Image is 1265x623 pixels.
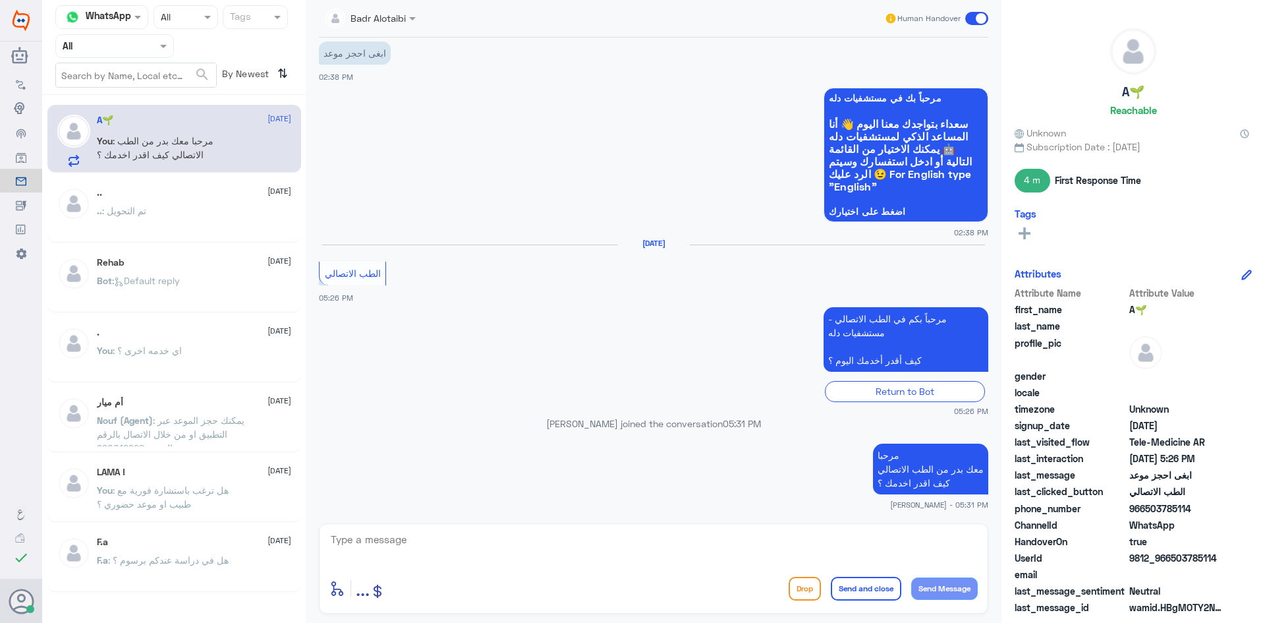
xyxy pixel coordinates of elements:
span: ... [356,576,370,600]
span: signup_date [1015,419,1127,432]
span: search [194,67,210,82]
span: : Default reply [112,275,180,286]
span: First Response Time [1055,173,1141,187]
img: whatsapp.png [63,7,82,27]
span: UserId [1015,551,1127,565]
span: gender [1015,369,1127,383]
button: search [194,64,210,86]
span: [DATE] [267,395,291,407]
span: : مرحبا معك بدر من الطب الاتصالي كيف اقدر اخدمك ؟ [97,135,213,160]
img: defaultAdmin.png [57,257,90,290]
img: defaultAdmin.png [57,537,90,570]
span: الطب الاتصالي [325,268,381,279]
h6: Tags [1015,208,1036,220]
span: [DATE] [267,325,291,337]
span: You [97,345,113,356]
span: ابغى احجز موعد [1129,468,1225,482]
span: Attribute Name [1015,286,1127,300]
span: last_name [1015,319,1127,333]
span: الطب الاتصالي [1129,485,1225,498]
h6: Attributes [1015,268,1061,280]
span: last_visited_flow [1015,435,1127,449]
span: You [97,485,113,496]
span: By Newest [217,63,272,89]
span: last_clicked_button [1015,485,1127,498]
span: Unknown [1129,402,1225,416]
span: last_message_sentiment [1015,584,1127,598]
span: 4 m [1015,169,1050,193]
img: defaultAdmin.png [1111,29,1156,74]
span: Unknown [1015,126,1066,140]
span: true [1129,535,1225,549]
span: 2 [1129,518,1225,532]
span: Subscription Date : [DATE] [1015,140,1252,154]
span: first_name [1015,303,1127,316]
input: Search by Name, Local etc… [56,63,216,87]
h5: . [97,327,99,338]
span: ChannelId [1015,518,1127,532]
h5: Rehab [97,257,124,268]
span: last_message_id [1015,601,1127,614]
div: Return to Bot [825,381,985,401]
img: defaultAdmin.png [57,467,90,500]
button: Send Message [911,578,978,600]
span: [DATE] [267,465,291,477]
p: [PERSON_NAME] joined the conversation [319,417,988,430]
span: F.a [97,554,108,566]
span: [DATE] [267,535,291,547]
span: Tele-Medicine AR [1129,435,1225,449]
span: last_message [1015,468,1127,482]
span: last_interaction [1015,452,1127,465]
img: defaultAdmin.png [57,327,90,360]
span: wamid.HBgMOTY2NTAzNzg1MTE0FQIAEhgUM0FDRkNDQ0VGNTE1MjY1QUZFQjEA [1129,601,1225,614]
span: 2025-08-27T11:37:47.837Z [1129,419,1225,432]
span: .. [97,205,102,216]
span: HandoverOn [1015,535,1127,549]
h5: أم ميار [97,397,123,408]
span: Human Handover [897,13,961,24]
span: Bot [97,275,112,286]
span: 05:26 PM [319,293,353,302]
span: 05:26 PM [954,405,988,417]
span: phone_number [1015,502,1127,516]
img: defaultAdmin.png [57,115,90,148]
span: [PERSON_NAME] - 05:31 PM [890,499,988,510]
h6: [DATE] [617,239,690,248]
span: 02:38 PM [319,73,353,81]
button: ... [356,574,370,603]
span: A🌱 [1129,303,1225,316]
span: 9812_966503785114 [1129,551,1225,565]
h5: A🌱 [97,115,113,126]
span: [DATE] [267,113,291,125]
h6: Reachable [1110,104,1157,116]
img: defaultAdmin.png [57,187,90,220]
span: مرحباً بك في مستشفيات دله [829,93,983,104]
h5: LAMA ! [97,467,125,478]
span: You [97,135,113,146]
span: : هل ترغب باستشارة فورية مع طبيب او موعد حضوري ؟ [97,485,229,510]
span: timezone [1015,402,1127,416]
span: اضغط على اختيارك [829,206,983,217]
span: : هل في دراسة عندكم برسوم ؟ [108,554,229,566]
span: locale [1015,386,1127,400]
i: ⇅ [277,63,288,84]
button: Avatar [9,589,34,614]
img: defaultAdmin.png [57,397,90,430]
span: email [1015,568,1127,581]
span: 05:31 PM [723,418,761,429]
span: null [1129,386,1225,400]
span: 2025-09-05T14:26:16.218Z [1129,452,1225,465]
button: Drop [789,577,821,601]
span: Nouf (Agent) [97,415,153,426]
h5: F.a [97,537,108,548]
button: Send and close [831,577,901,601]
p: 5/9/2025, 5:31 PM [873,444,988,494]
div: Tags [228,9,251,26]
span: 966503785114 [1129,502,1225,516]
span: null [1129,568,1225,581]
i: check [13,550,29,566]
img: Widebot Logo [13,10,30,31]
span: : تم التحويل [102,205,146,216]
h5: A🌱 [1122,84,1144,100]
span: [DATE] [267,255,291,267]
